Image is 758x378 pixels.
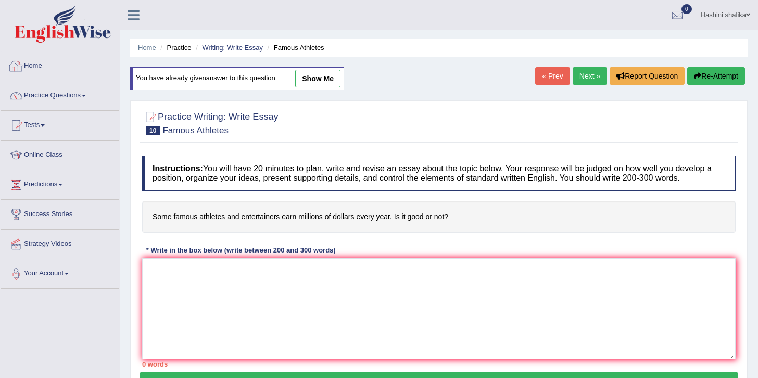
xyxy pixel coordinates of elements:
[1,52,119,78] a: Home
[1,111,119,137] a: Tests
[681,4,692,14] span: 0
[158,43,191,53] li: Practice
[162,125,229,135] small: Famous Athletes
[1,141,119,167] a: Online Class
[202,44,263,52] a: Writing: Write Essay
[1,230,119,256] a: Strategy Videos
[142,156,736,191] h4: You will have 20 minutes to plan, write and revise an essay about the topic below. Your response ...
[1,170,119,196] a: Predictions
[130,67,344,90] div: You have already given answer to this question
[142,359,736,369] div: 0 words
[610,67,685,85] button: Report Question
[1,200,119,226] a: Success Stories
[1,259,119,285] a: Your Account
[573,67,607,85] a: Next »
[142,246,339,256] div: * Write in the box below (write between 200 and 300 words)
[687,67,745,85] button: Re-Attempt
[153,164,203,173] b: Instructions:
[146,126,160,135] span: 10
[295,70,340,87] a: show me
[138,44,156,52] a: Home
[535,67,570,85] a: « Prev
[142,201,736,233] h4: Some famous athletes and entertainers earn millions of dollars every year. Is it good or not?
[265,43,324,53] li: Famous Athletes
[142,109,278,135] h2: Practice Writing: Write Essay
[1,81,119,107] a: Practice Questions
